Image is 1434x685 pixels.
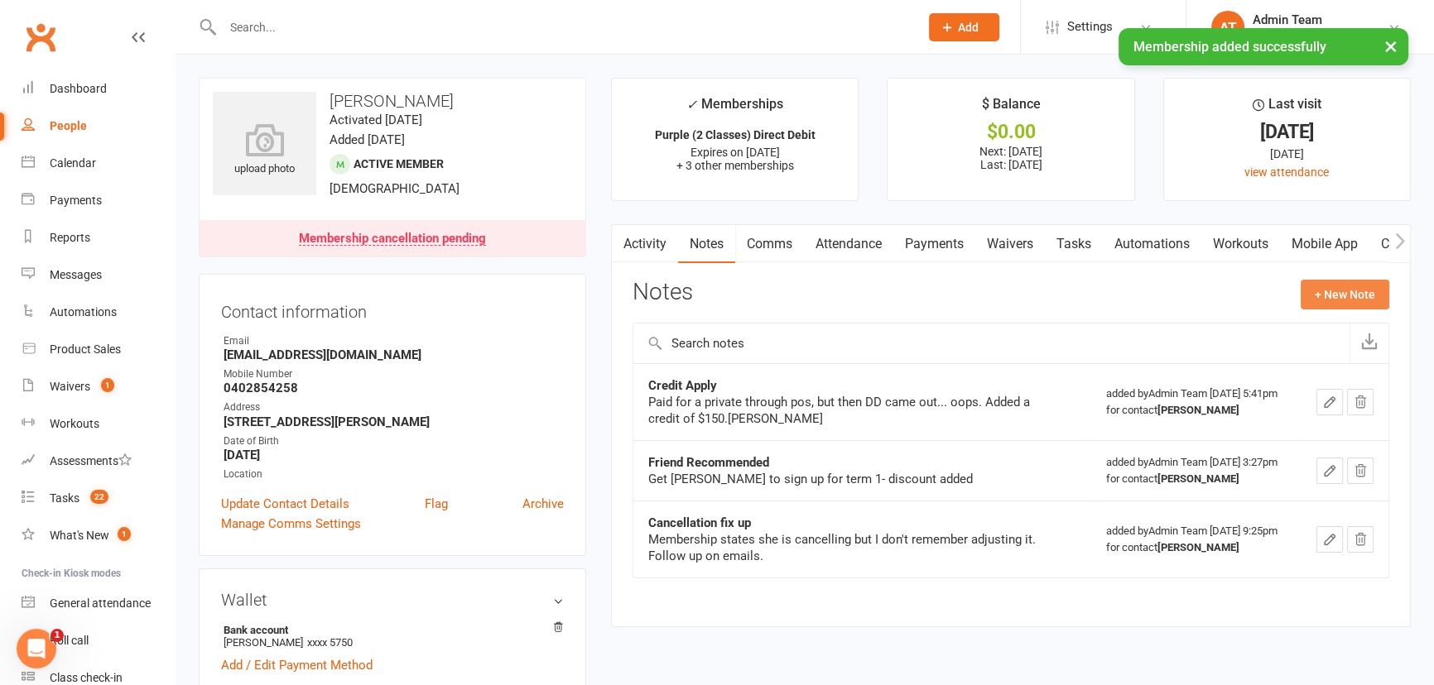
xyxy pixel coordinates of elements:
a: Comms [735,225,804,263]
a: Waivers [975,225,1045,263]
span: xxxx 5750 [307,636,353,649]
div: for contact [1106,402,1284,419]
div: added by Admin Team [DATE] 5:41pm [1106,386,1284,419]
div: added by Admin Team [DATE] 9:25pm [1106,523,1284,556]
div: $0.00 [902,123,1119,141]
strong: [PERSON_NAME] [1157,404,1239,416]
div: General attendance [50,596,151,610]
a: Assessments [22,443,175,480]
a: General attendance kiosk mode [22,585,175,622]
strong: Bank account [224,624,556,636]
a: Roll call [22,622,175,659]
div: Diamond Dance [1253,27,1334,42]
div: AT [1211,11,1244,44]
a: Manage Comms Settings [221,514,361,534]
a: Payments [22,182,175,219]
div: $ Balance [981,93,1040,123]
div: Date of Birth [224,434,564,449]
a: Tasks 22 [22,480,175,517]
input: Search... [218,16,907,39]
div: Messages [50,268,102,281]
span: 1 [101,378,114,392]
div: Email [224,333,564,349]
a: Flag [425,494,448,514]
div: Mobile Number [224,366,564,382]
div: Paid for a private through pos, but then DD came out... oops. Added a credit of $150.[PERSON_NAME] [648,394,1062,427]
a: Payments [893,225,975,263]
div: upload photo [213,123,316,178]
div: for contact [1106,471,1284,487]
a: Mobile App [1280,225,1369,263]
strong: Friend Recommended [648,455,769,470]
span: Settings [1067,8,1113,46]
div: Membership states she is cancelling but I don't remember adjusting it. Follow up on emails. [648,531,1062,564]
div: Dashboard [50,82,107,95]
span: Add [958,21,979,34]
strong: [DATE] [224,448,564,462]
div: [DATE] [1179,145,1395,163]
div: Last visit [1253,93,1321,123]
span: [DEMOGRAPHIC_DATA] [330,181,460,196]
a: Tasks [1045,225,1103,263]
span: 1 [118,527,131,541]
div: Membership cancellation pending [299,232,486,246]
button: + New Note [1301,280,1389,309]
div: added by Admin Team [DATE] 3:27pm [1106,454,1284,487]
h3: Contact information [221,296,564,321]
a: Add / Edit Payment Method [221,655,373,675]
span: 1 [51,629,64,642]
strong: [PERSON_NAME] [1157,472,1239,485]
strong: Credit Apply [648,378,717,393]
strong: Cancellation fix up [648,515,751,530]
div: Payments [50,194,102,207]
div: Waivers [50,380,90,393]
a: Automations [1103,225,1201,263]
input: Search notes [633,323,1350,363]
a: Notes [678,225,735,263]
a: Update Contact Details [221,494,349,514]
a: Calendar [22,145,175,182]
strong: [EMAIL_ADDRESS][DOMAIN_NAME] [224,347,564,362]
a: Waivers 1 [22,368,175,405]
i: ✓ [686,97,697,113]
a: Reports [22,219,175,256]
a: Workouts [1201,225,1280,263]
strong: Purple (2 Classes) Direct Debit [655,128,816,141]
strong: 0402854258 [224,381,564,395]
a: Dashboard [22,70,175,108]
a: What's New1 [22,517,175,554]
div: Location [224,467,564,482]
div: Product Sales [50,342,121,356]
span: + 3 other memberships [676,159,794,172]
div: Roll call [50,634,89,647]
div: for contact [1106,539,1284,556]
time: Activated [DATE] [330,113,422,127]
button: Add [929,13,999,41]
p: Next: [DATE] Last: [DATE] [902,145,1119,171]
span: Expires on [DATE] [691,146,780,159]
div: People [50,119,87,132]
div: Address [224,400,564,415]
iframe: Intercom live chat [17,629,56,668]
button: × [1376,28,1406,64]
div: Memberships [686,93,783,124]
a: Archive [522,494,564,514]
span: 22 [90,490,108,504]
h3: [PERSON_NAME] [213,92,572,110]
a: Attendance [804,225,893,263]
strong: [PERSON_NAME] [1157,541,1239,553]
div: Workouts [50,417,99,430]
div: Get [PERSON_NAME] to sign up for term 1- discount added [648,471,1062,487]
h3: Wallet [221,591,564,609]
h3: Notes [633,280,693,309]
a: People [22,108,175,145]
div: Calendar [50,156,96,170]
span: Active member [354,157,444,170]
div: [DATE] [1179,123,1395,141]
div: Tasks [50,491,79,505]
a: Workouts [22,405,175,443]
li: [PERSON_NAME] [221,621,564,651]
strong: [STREET_ADDRESS][PERSON_NAME] [224,414,564,429]
div: Class check-in [50,671,123,684]
div: What's New [50,529,109,542]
